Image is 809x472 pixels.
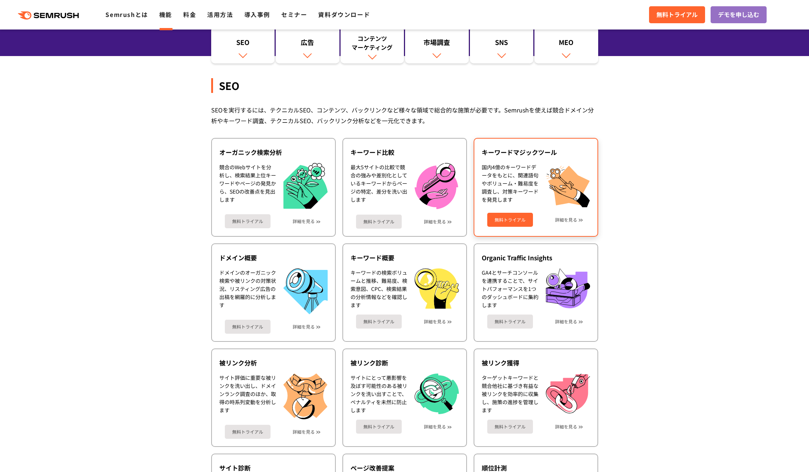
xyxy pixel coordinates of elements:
a: 詳細を見る [555,319,577,324]
a: セミナー [281,10,307,19]
div: キーワードの検索ボリュームと推移、難易度、検索意図、CPC、検索結果の分析情報などを確認します [351,268,407,309]
div: ドメインのオーガニック検索や被リンクの対策状況、リスティング広告の出稿を網羅的に分析します [219,268,276,314]
div: キーワード概要 [351,253,459,262]
div: SNS [474,38,530,50]
div: MEO [538,38,594,50]
a: 広告 [276,27,339,63]
div: ターゲットキーワードと競合他社に基づき有益な被リンクを効率的に収集し、施策の進捗を管理します [482,374,538,414]
a: コンテンツマーケティング [341,27,404,63]
img: 被リンク分析 [283,374,328,419]
div: 最大5サイトの比較で競合の強みや差別化としているキーワードからページの特定、差分を洗い出します [351,163,407,209]
a: 機能 [159,10,172,19]
a: 無料トライアル [487,315,533,329]
a: 資料ダウンロード [318,10,370,19]
a: Semrushとは [105,10,148,19]
img: キーワード比較 [415,163,458,209]
img: キーワード概要 [415,268,459,309]
a: 詳細を見る [424,219,446,224]
div: キーワード比較 [351,148,459,157]
span: デモを申し込む [718,10,759,20]
div: 被リンク分析 [219,358,328,367]
a: 無料トライアル [356,420,402,434]
div: サイト評価に重要な被リンクを洗い出し、ドメインランク調査のほか、取得の時系列変動を分析します [219,374,276,419]
img: 被リンク診断 [415,374,459,414]
div: 市場調査 [409,38,465,50]
img: キーワードマジックツール [546,163,590,207]
div: オーガニック検索分析 [219,148,328,157]
a: 無料トライアル [487,213,533,227]
a: デモを申し込む [711,6,767,23]
a: 料金 [183,10,196,19]
a: 詳細を見る [293,219,315,224]
div: サイトにとって悪影響を及ぼす可能性のある被リンクを洗い出すことで、ペナルティを未然に防止します [351,374,407,414]
div: Organic Traffic Insights [482,253,590,262]
div: 競合のWebサイトを分析し、検索結果上位キーワードやページの発見から、SEOの改善点を見出します [219,163,276,209]
div: SEO [215,38,271,50]
div: キーワードマジックツール [482,148,590,157]
a: 無料トライアル [356,315,402,329]
span: 無料トライアル [656,10,698,20]
div: 被リンク診断 [351,358,459,367]
a: 詳細を見る [424,319,446,324]
a: MEO [534,27,598,63]
a: 無料トライアル [487,420,533,434]
a: 無料トライアル [356,215,402,229]
a: 詳細を見る [424,424,446,429]
a: 導入事例 [244,10,270,19]
a: 詳細を見る [555,424,577,429]
a: 詳細を見る [293,324,315,329]
div: SEOを実行するには、テクニカルSEO、コンテンツ、バックリンクなど様々な領域で総合的な施策が必要です。Semrushを使えば競合ドメイン分析やキーワード調査、テクニカルSEO、バックリンク分析... [211,105,598,126]
div: コンテンツ マーケティング [344,34,401,52]
a: SNS [470,27,534,63]
img: オーガニック検索分析 [283,163,328,209]
a: 詳細を見る [293,429,315,434]
div: GA4とサーチコンソールを連携することで、サイトパフォーマンスを1つのダッシュボードに集約します [482,268,538,309]
a: 詳細を見る [555,217,577,222]
a: 市場調査 [405,27,469,63]
a: 無料トライアル [225,214,271,228]
div: ドメイン概要 [219,253,328,262]
a: 無料トライアル [649,6,705,23]
div: 広告 [279,38,336,50]
div: 被リンク獲得 [482,358,590,367]
img: 被リンク獲得 [546,374,590,413]
img: ドメイン概要 [283,268,328,314]
div: 国内4億のキーワードデータをもとに、関連語句やボリューム・難易度を調査し、対策キーワードを発見します [482,163,538,207]
img: Organic Traffic Insights [546,268,590,308]
a: 無料トライアル [225,425,271,439]
a: 活用方法 [207,10,233,19]
a: SEO [211,27,275,63]
div: SEO [211,78,598,93]
a: 無料トライアル [225,320,271,334]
